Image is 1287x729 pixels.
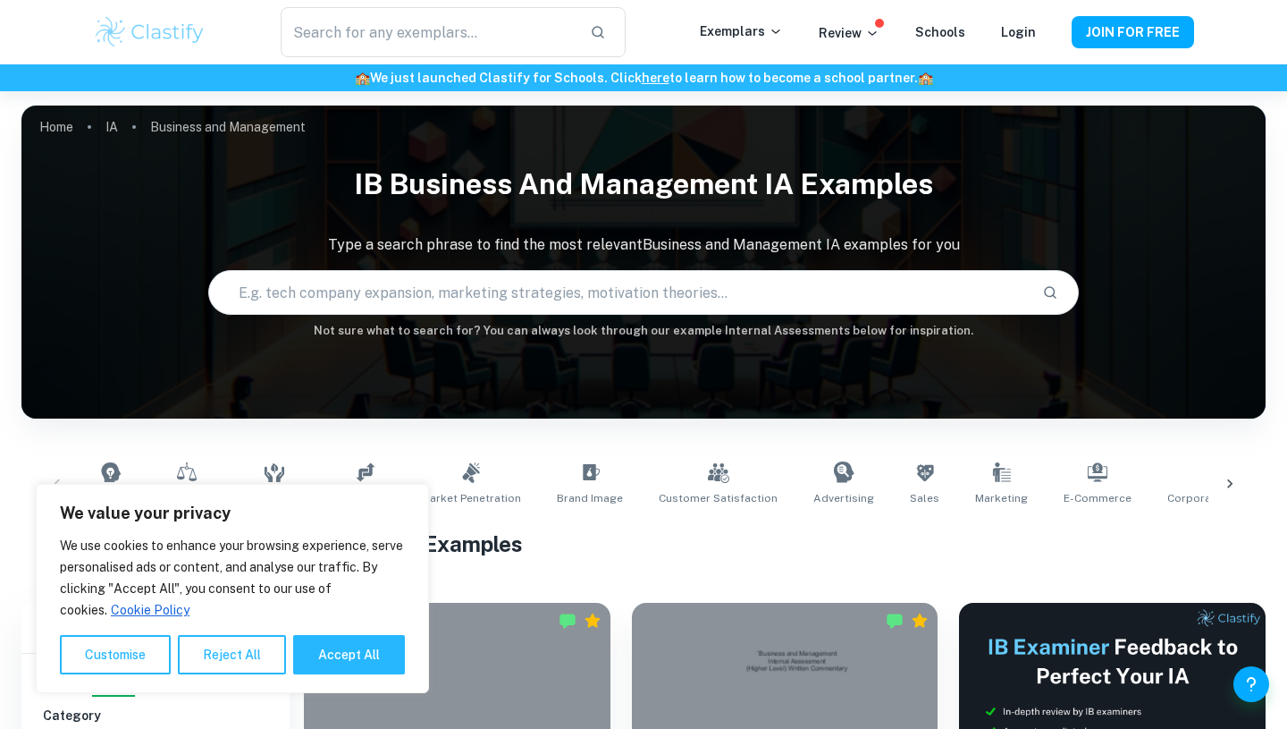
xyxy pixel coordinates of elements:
[659,490,778,506] span: Customer Satisfaction
[1072,16,1194,48] button: JOIN FOR FREE
[642,71,669,85] a: here
[700,21,783,41] p: Exemplars
[975,490,1028,506] span: Marketing
[1167,490,1286,506] span: Corporate Profitability
[281,7,576,57] input: Search for any exemplars...
[93,14,206,50] img: Clastify logo
[39,114,73,140] a: Home
[813,490,874,506] span: Advertising
[110,602,190,618] a: Cookie Policy
[886,612,904,630] img: Marked
[209,267,1028,318] input: E.g. tech company expansion, marketing strategies, motivation theories...
[819,23,879,43] p: Review
[21,234,1266,256] p: Type a search phrase to find the most relevant Business and Management IA examples for you
[21,603,290,653] h6: Filter exemplars
[911,612,929,630] div: Premium
[178,635,286,674] button: Reject All
[21,322,1266,340] h6: Not sure what to search for? You can always look through our example Internal Assessments below f...
[1233,666,1269,702] button: Help and Feedback
[60,635,171,674] button: Customise
[43,706,268,725] h6: Category
[60,535,405,621] p: We use cookies to enhance your browsing experience, serve personalised ads or content, and analys...
[421,490,521,506] span: Market Penetration
[36,484,429,693] div: We value your privacy
[918,71,933,85] span: 🏫
[557,490,623,506] span: Brand Image
[293,635,405,674] button: Accept All
[355,71,370,85] span: 🏫
[1035,277,1065,308] button: Search
[584,612,601,630] div: Premium
[105,114,118,140] a: IA
[1001,25,1036,39] a: Login
[915,25,965,39] a: Schools
[4,68,1283,88] h6: We just launched Clastify for Schools. Click to learn how to become a school partner.
[21,156,1266,213] h1: IB Business and Management IA examples
[84,528,1204,560] h1: All Business and Management IA Examples
[910,490,939,506] span: Sales
[1064,490,1131,506] span: E-commerce
[150,117,306,137] p: Business and Management
[559,612,576,630] img: Marked
[60,503,405,524] p: We value your privacy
